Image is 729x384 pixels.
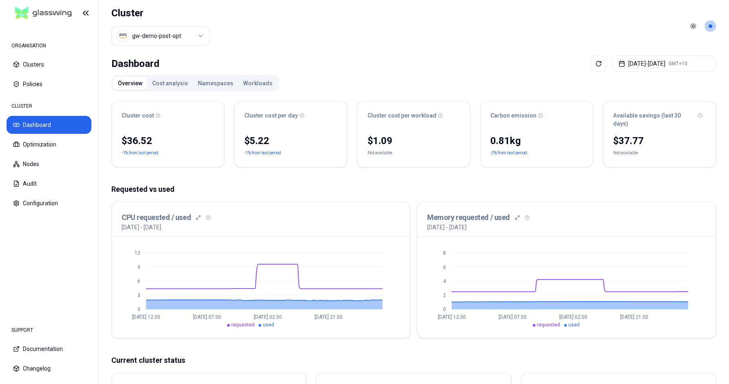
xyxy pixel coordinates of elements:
[7,116,91,134] button: Dashboard
[613,111,706,128] div: Available savings (last 30 days)
[7,340,91,358] button: Documentation
[490,111,583,120] div: Carbon emission
[367,134,460,147] div: $1.09
[122,149,158,157] p: -1% from last period
[620,314,648,320] tspan: [DATE] 21:00
[613,134,706,147] div: $37.77
[132,32,181,40] div: gw-demo-post-opt
[443,306,446,312] tspan: 0
[669,60,687,67] span: GMT+10
[113,77,147,90] button: Overview
[315,314,343,320] tspan: [DATE] 21:00
[7,135,91,153] button: Optimization
[122,212,191,223] h3: CPU requested / used
[443,264,446,270] tspan: 6
[490,149,527,157] p: -2% from last period
[137,293,140,298] tspan: 3
[559,314,587,320] tspan: [DATE] 02:00
[443,278,446,284] tspan: 4
[12,4,75,23] img: GlassWing
[119,32,127,40] img: aws
[238,77,277,90] button: Workloads
[137,264,140,270] tspan: 9
[537,322,560,328] span: requested
[7,75,91,93] button: Policies
[111,355,716,366] p: Current cluster status
[7,38,91,54] div: ORGANISATION
[443,250,446,256] tspan: 8
[263,322,274,328] span: used
[568,322,580,328] span: used
[7,175,91,193] button: Audit
[193,77,238,90] button: Namespaces
[7,322,91,338] div: SUPPORT
[7,194,91,212] button: Configuration
[122,111,214,120] div: Cluster cost
[111,55,160,72] div: Dashboard
[612,55,716,72] button: [DATE]-[DATE]GMT+10
[111,7,209,20] h1: Cluster
[122,134,214,147] div: $36.52
[137,278,140,284] tspan: 6
[7,155,91,173] button: Nodes
[135,250,140,256] tspan: 12
[427,212,510,223] h3: Memory requested / used
[499,314,527,320] tspan: [DATE] 07:00
[427,223,467,231] p: [DATE] - [DATE]
[490,134,583,147] div: 0.81 kg
[111,184,716,195] p: Requested vs used
[147,77,193,90] button: Cost analysis
[438,314,466,320] tspan: [DATE] 12:00
[613,149,638,157] div: Not available
[7,55,91,73] button: Clusters
[7,360,91,377] button: Changelog
[137,306,140,312] tspan: 0
[111,26,209,46] button: Select a value
[231,322,255,328] span: requested
[254,314,282,320] tspan: [DATE] 02:00
[122,223,161,231] p: [DATE] - [DATE]
[244,134,337,147] div: $5.22
[132,314,160,320] tspan: [DATE] 12:00
[7,98,91,114] div: CLUSTER
[244,111,337,120] div: Cluster cost per day
[367,149,392,157] div: Not available
[193,314,221,320] tspan: [DATE] 07:00
[244,149,281,157] p: -1% from last period
[443,293,446,298] tspan: 2
[367,111,460,120] div: Cluster cost per workload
